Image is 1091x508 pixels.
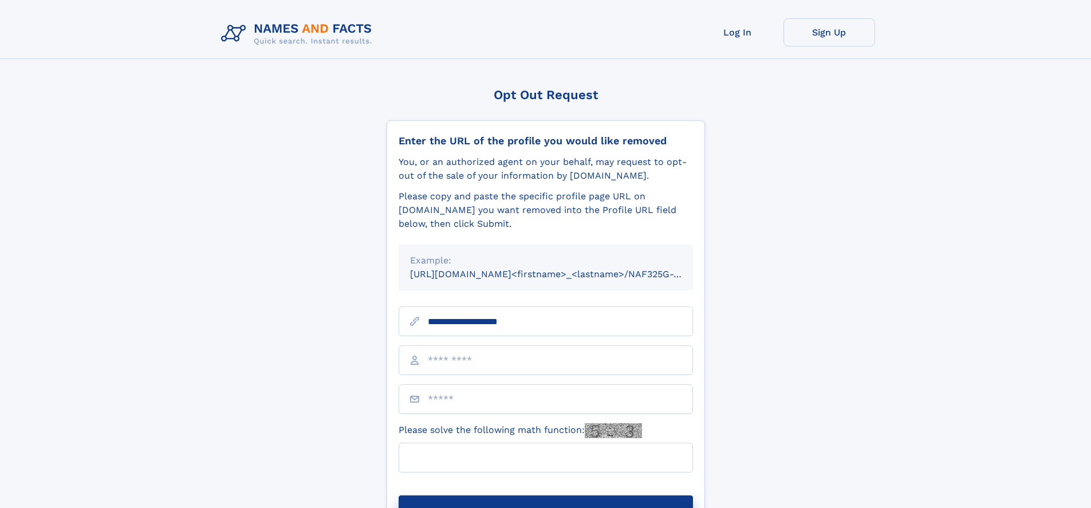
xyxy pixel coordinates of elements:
a: Log In [692,18,783,46]
div: Opt Out Request [387,88,705,102]
div: Enter the URL of the profile you would like removed [399,135,693,147]
img: Logo Names and Facts [216,18,381,49]
div: Please copy and paste the specific profile page URL on [DOMAIN_NAME] you want removed into the Pr... [399,190,693,231]
label: Please solve the following math function: [399,423,642,438]
div: Example: [410,254,682,267]
a: Sign Up [783,18,875,46]
small: [URL][DOMAIN_NAME]<firstname>_<lastname>/NAF325G-xxxxxxxx [410,269,715,279]
div: You, or an authorized agent on your behalf, may request to opt-out of the sale of your informatio... [399,155,693,183]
